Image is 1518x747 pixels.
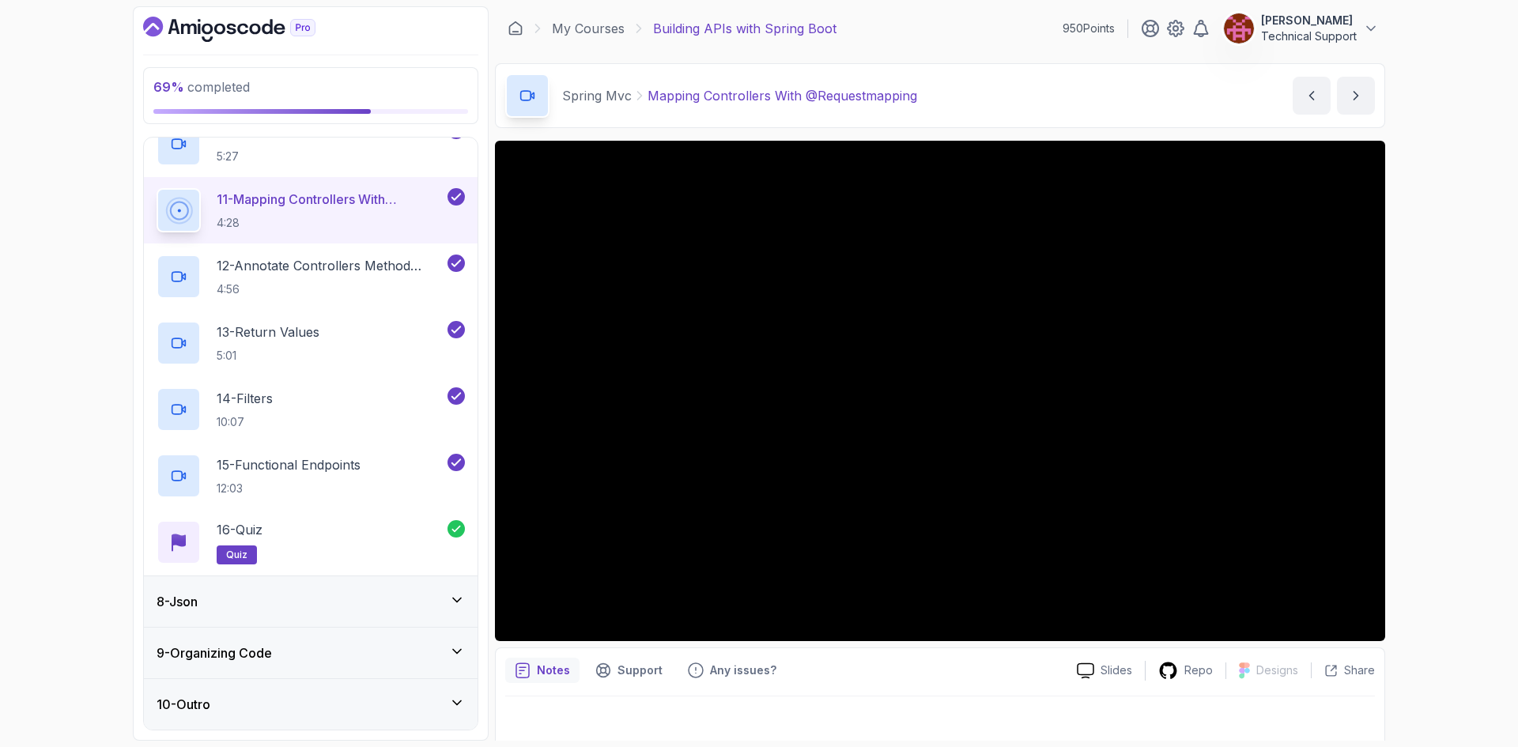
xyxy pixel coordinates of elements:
[1101,662,1132,678] p: Slides
[217,348,319,364] p: 5:01
[1146,661,1225,681] a: Repo
[217,389,273,408] p: 14 - Filters
[217,481,361,496] p: 12:03
[217,323,319,341] p: 13 - Return Values
[505,658,580,683] button: notes button
[157,387,465,432] button: 14-Filters10:07
[217,414,273,430] p: 10:07
[1224,13,1254,43] img: user profile image
[1311,662,1375,678] button: Share
[1063,21,1115,36] p: 950 Points
[653,19,836,38] p: Building APIs with Spring Boot
[157,255,465,299] button: 12-Annotate Controllers Method Arguments4:56
[1261,13,1357,28] p: [PERSON_NAME]
[552,19,625,38] a: My Courses
[157,188,465,232] button: 11-Mapping Controllers With @Requestmapping4:28
[217,281,444,297] p: 4:56
[226,549,247,561] span: quiz
[144,628,478,678] button: 9-Organizing Code
[157,643,272,662] h3: 9 - Organizing Code
[617,662,663,678] p: Support
[217,215,444,231] p: 4:28
[157,454,465,498] button: 15-Functional Endpoints12:03
[1064,662,1145,679] a: Slides
[1184,662,1213,678] p: Repo
[1223,13,1379,44] button: user profile image[PERSON_NAME]Technical Support
[648,86,917,105] p: Mapping Controllers With @Requestmapping
[495,141,1385,641] iframe: 11 - Mapping Controllers with @RequestMapping
[153,79,250,95] span: completed
[157,520,465,564] button: 16-Quizquiz
[217,520,262,539] p: 16 - Quiz
[217,455,361,474] p: 15 - Functional Endpoints
[217,256,444,275] p: 12 - Annotate Controllers Method Arguments
[1293,77,1331,115] button: previous content
[217,149,340,164] p: 5:27
[678,658,786,683] button: Feedback button
[1256,662,1298,678] p: Designs
[153,79,184,95] span: 69 %
[157,592,198,611] h3: 8 - Json
[143,17,352,42] a: Dashboard
[537,662,570,678] p: Notes
[144,679,478,730] button: 10-Outro
[157,122,465,166] button: 10-Exercise Solution5:27
[586,658,672,683] button: Support button
[157,695,210,714] h3: 10 - Outro
[144,576,478,627] button: 8-Json
[157,321,465,365] button: 13-Return Values5:01
[1337,77,1375,115] button: next content
[710,662,776,678] p: Any issues?
[1261,28,1357,44] p: Technical Support
[508,21,523,36] a: Dashboard
[1344,662,1375,678] p: Share
[562,86,632,105] p: Spring Mvc
[217,190,444,209] p: 11 - Mapping Controllers With @Requestmapping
